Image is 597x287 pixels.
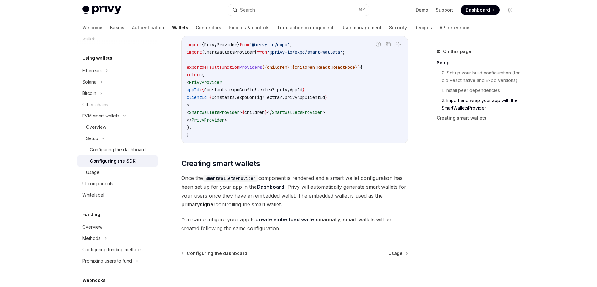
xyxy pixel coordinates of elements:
span: } [302,87,305,93]
a: create embedded wallets [255,216,319,223]
span: expoConfig [229,87,255,93]
a: Other chains [77,99,158,110]
span: return [187,72,202,78]
span: { [242,110,244,115]
a: 1. Install peer dependencies [442,85,520,95]
a: Security [389,20,407,35]
code: SmartWalletsProvider [203,175,258,182]
div: Configuring the SDK [90,157,136,165]
div: EVM smart wallets [82,112,119,120]
span: function [219,64,239,70]
span: { [202,49,204,55]
span: React [317,64,330,70]
a: Overview [77,122,158,133]
span: Usage [388,250,403,257]
a: Welcome [82,20,102,35]
a: 2. Import and wrap your app with the SmartWalletsProvider [442,95,520,113]
span: You can configure your app to manually; smart wallets will be created following the same configur... [181,215,408,233]
button: Copy the contents from the code block [384,40,392,48]
a: Dashboard [461,5,500,15]
div: Bitcoin [82,89,96,97]
a: Usage [77,167,158,178]
div: Other chains [82,101,108,108]
a: Basics [110,20,124,35]
div: Search... [240,6,258,14]
span: } [187,132,189,138]
h5: Webhooks [82,277,106,284]
span: } [237,42,239,47]
span: . [234,95,237,100]
a: Transaction management [277,20,334,35]
span: > [322,110,325,115]
span: export [187,64,202,70]
a: Overview [77,221,158,233]
span: Dashboard [466,7,490,13]
span: PrivyProvider [204,42,237,47]
div: Ethereum [82,67,102,74]
span: privyAppId [277,87,302,93]
span: } [255,49,257,55]
span: ?. [272,87,277,93]
span: Configuring the dashboard [187,250,247,257]
a: Wallets [172,20,188,35]
a: Policies & controls [229,20,270,35]
div: Configuring funding methods [82,246,143,253]
span: children [295,64,315,70]
a: API reference [440,20,469,35]
span: ); [187,125,192,130]
span: ; [290,42,292,47]
button: Report incorrect code [374,40,382,48]
span: { [292,64,295,70]
span: } [265,110,267,115]
span: SmartWalletsProvider [189,110,239,115]
button: Search...⌘K [228,4,369,16]
img: light logo [82,6,121,14]
div: Configuring the dashboard [90,146,146,154]
strong: signer [200,201,216,208]
div: Prompting users to fund [82,257,132,265]
span: Creating smart wallets [181,159,260,169]
span: PrivyProvider [189,79,222,85]
span: clientId [187,95,207,100]
span: < [187,110,189,115]
a: User management [341,20,381,35]
span: ({ [262,64,267,70]
span: from [257,49,267,55]
div: Methods [82,235,101,242]
span: PrivyProvider [192,117,224,123]
span: > [239,110,242,115]
span: Constants [204,87,227,93]
a: Support [436,7,453,13]
span: Providers [239,64,262,70]
a: Whitelabel [77,189,158,201]
span: expoConfig [237,95,262,100]
span: Once the component is rendered and a smart wallet configuration has been set up for your app in t... [181,174,408,209]
a: UI components [77,178,158,189]
span: </ [187,117,192,123]
span: } [287,64,290,70]
div: Whitelabel [82,191,104,199]
span: SmartWalletsProvider [272,110,322,115]
a: Connectors [196,20,221,35]
span: ( [202,72,204,78]
span: import [187,42,202,47]
span: extra [267,95,280,100]
h5: Using wallets [82,54,112,62]
a: Configuring the dashboard [77,144,158,155]
div: Setup [86,135,98,142]
div: Overview [82,223,102,231]
div: UI components [82,180,113,187]
span: = [207,95,209,100]
span: import [187,49,202,55]
span: default [202,64,219,70]
span: { [202,42,204,47]
a: Usage [388,250,407,257]
span: from [239,42,249,47]
span: ?. [255,87,260,93]
a: Setup [437,58,520,68]
span: ?. [262,95,267,100]
span: }) [355,64,360,70]
span: ?. [280,95,285,100]
span: On this page [443,48,471,55]
div: Overview [86,123,106,131]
